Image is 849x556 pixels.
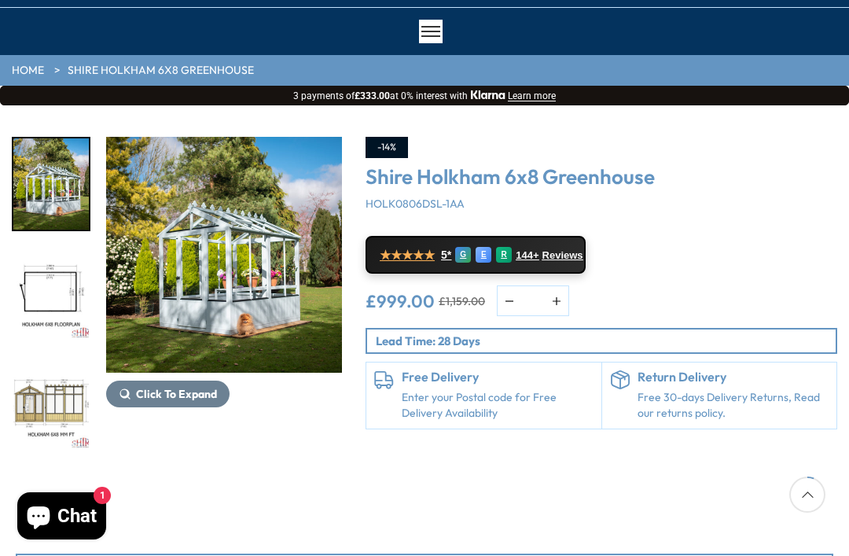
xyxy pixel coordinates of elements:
[638,390,829,421] p: Free 30-days Delivery Returns, Read our returns policy.
[366,236,586,274] a: ★★★★★ 5* G E R 144+ Reviews
[402,390,594,421] a: Enter your Postal code for Free Delivery Availability
[12,247,90,341] div: 2 / 9
[136,387,217,401] span: Click To Expand
[12,137,90,231] div: 1 / 9
[68,63,254,79] a: Shire Holkham 6x8 Greenhouse
[13,249,89,340] img: Holkham6x8FLOORPLAN_2af9569b-a0f4-4845-a6dd-9262a69adc98_200x200.jpg
[106,137,342,373] img: Shire Holkham 6x8 Greenhouse - Best Shed
[439,296,485,307] del: £1,159.00
[455,247,471,263] div: G
[13,138,89,230] img: DSC_7281_59f71e61-44e3-41f3-938b-c50153c4a647_200x200.jpg
[106,381,230,407] button: Click To Expand
[366,137,408,158] div: -14%
[366,293,435,310] ins: £999.00
[496,247,512,263] div: R
[402,370,594,385] h6: Free Delivery
[542,249,583,262] span: Reviews
[13,359,89,450] img: Holkham6x8MMFT_2de6dc8a-061a-411d-8e9d-18f60625a014_200x200.jpg
[366,197,465,211] span: HOLK0806DSL-1AA
[12,357,90,451] div: 3 / 9
[516,249,538,262] span: 144+
[106,137,342,451] div: 1 / 9
[376,333,836,349] p: Lead Time: 28 Days
[380,248,435,263] span: ★★★★★
[476,247,491,263] div: E
[13,492,111,543] inbox-online-store-chat: Shopify online store chat
[638,370,829,385] h6: Return Delivery
[12,63,44,79] a: HOME
[366,166,837,189] h3: Shire Holkham 6x8 Greenhouse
